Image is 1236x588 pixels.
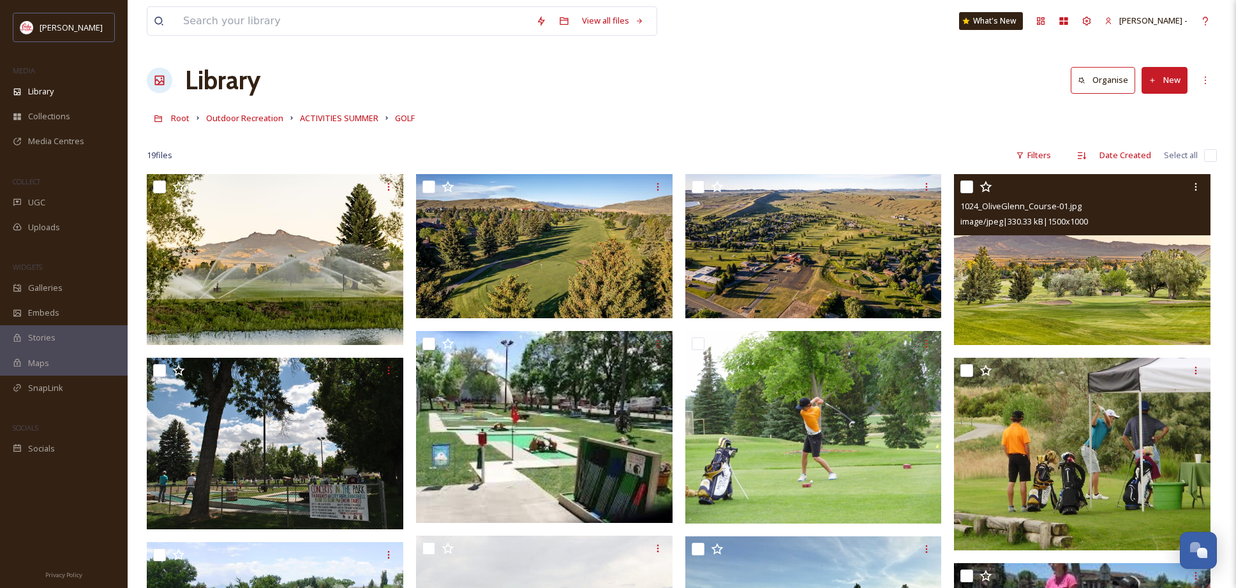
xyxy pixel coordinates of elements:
span: Collections [28,110,70,122]
span: Media Centres [28,135,84,147]
img: 1024_OliveGlenn_Course-01 (3).jpg [147,174,403,345]
span: Galleries [28,282,63,294]
span: MEDIA [13,66,35,75]
button: Organise [1071,67,1135,93]
img: Powell Golf Course (Doug Conner, ok to use) (3).JPG [685,331,942,524]
div: Filters [1009,143,1057,168]
a: Library [185,61,260,99]
a: [PERSON_NAME] - [1098,8,1194,33]
span: SnapLink [28,382,63,394]
img: Powell Golf Course (Doug Conner, ok to use) (2).JPG [954,358,1210,550]
img: cody miniature golf.jpg [416,331,673,523]
span: Privacy Policy [45,571,82,579]
span: Library [28,85,54,98]
img: DSC_6962.JPG [147,358,403,529]
span: Maps [28,357,49,369]
span: ACTIVITIES SUMMER [300,112,378,124]
span: [PERSON_NAME] [40,22,103,33]
span: UGC [28,196,45,209]
img: 1024_OliveGlenn_Course-01 (2).jpg [416,174,673,318]
span: image/jpeg | 330.33 kB | 1500 x 1000 [960,216,1088,227]
span: WIDGETS [13,262,42,272]
span: Stories [28,332,56,344]
span: Uploads [28,221,60,233]
a: View all files [576,8,650,33]
span: Socials [28,443,55,455]
span: Select all [1164,149,1198,161]
div: Date Created [1093,143,1158,168]
span: Embeds [28,307,59,319]
input: Search your library [177,7,530,35]
img: images%20(1).png [20,21,33,34]
a: Outdoor Recreation [206,110,283,126]
button: New [1142,67,1188,93]
span: GOLF [395,112,415,124]
img: 1024_OliveGlenn_Course-01.jpg [954,174,1210,345]
span: [PERSON_NAME] - [1119,15,1188,26]
a: Root [171,110,190,126]
span: 1024_OliveGlenn_Course-01.jpg [960,200,1082,212]
span: 19 file s [147,149,172,161]
button: Open Chat [1180,532,1217,569]
a: Privacy Policy [45,566,82,582]
a: What's New [959,12,1023,30]
a: ACTIVITIES SUMMER [300,110,378,126]
span: SOCIALS [13,423,38,432]
img: 1024_OliveGlenn_Course-01 (1).jpg [685,174,942,318]
span: Root [171,112,190,124]
span: COLLECT [13,177,40,186]
a: GOLF [395,110,415,126]
a: Organise [1071,67,1142,93]
span: Outdoor Recreation [206,112,283,124]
